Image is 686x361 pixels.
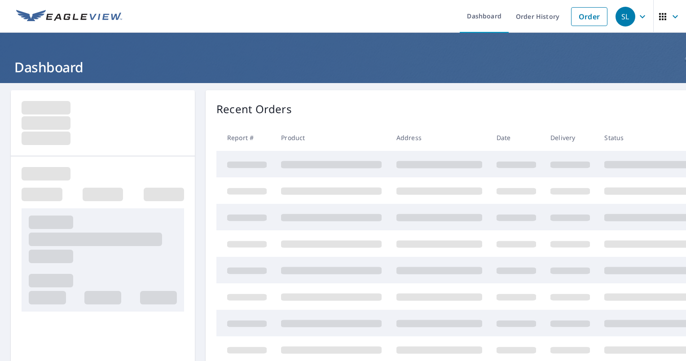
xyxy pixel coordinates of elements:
th: Report # [216,124,274,151]
h1: Dashboard [11,58,675,76]
th: Address [389,124,489,151]
th: Product [274,124,389,151]
th: Delivery [543,124,597,151]
a: Order [571,7,607,26]
p: Recent Orders [216,101,292,117]
div: SL [616,7,635,26]
th: Date [489,124,543,151]
img: EV Logo [16,10,122,23]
